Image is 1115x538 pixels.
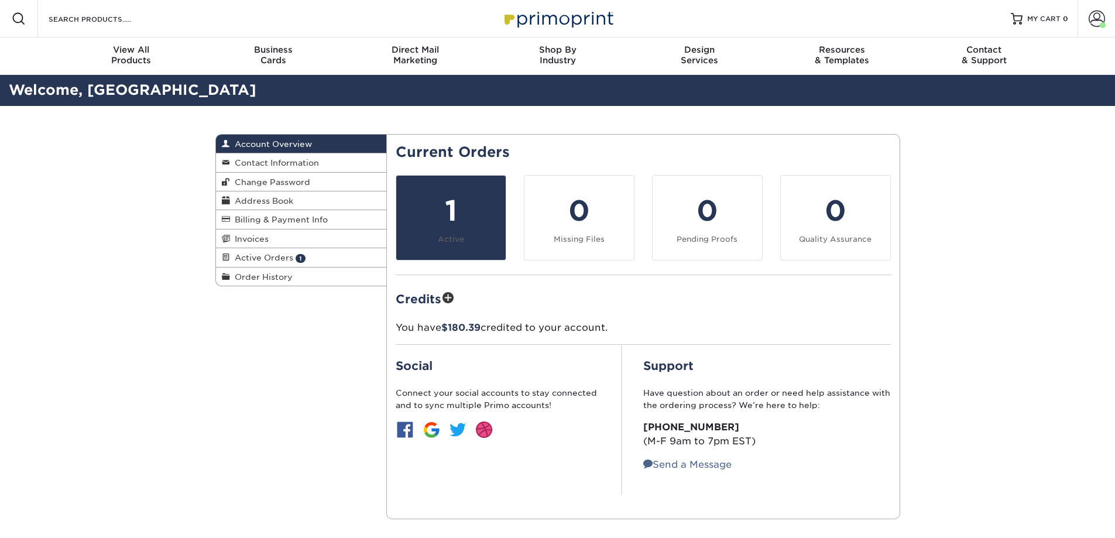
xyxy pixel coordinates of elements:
[643,459,732,470] a: Send a Message
[344,44,486,66] div: Marketing
[396,420,414,439] img: btn-facebook.jpg
[441,322,481,333] span: $180.39
[677,235,737,244] small: Pending Proofs
[216,248,387,267] a: Active Orders 1
[396,144,891,161] h2: Current Orders
[396,387,601,411] p: Connect your social accounts to stay connected and to sync multiple Primo accounts!
[47,12,162,26] input: SEARCH PRODUCTS.....
[230,139,312,149] span: Account Overview
[230,234,269,244] span: Invoices
[660,190,755,232] div: 0
[475,420,493,439] img: btn-dribbble.jpg
[396,359,601,373] h2: Social
[771,37,913,75] a: Resources& Templates
[396,175,506,261] a: 1 Active
[486,44,629,66] div: Industry
[486,44,629,55] span: Shop By
[216,173,387,191] a: Change Password
[396,289,891,307] h2: Credits
[1027,14,1061,24] span: MY CART
[448,420,467,439] img: btn-twitter.jpg
[499,6,616,31] img: Primoprint
[216,153,387,172] a: Contact Information
[780,175,891,261] a: 0 Quality Assurance
[422,420,441,439] img: btn-google.jpg
[230,177,310,187] span: Change Password
[216,191,387,210] a: Address Book
[771,44,913,55] span: Resources
[60,44,203,66] div: Products
[216,210,387,229] a: Billing & Payment Info
[202,44,344,55] span: Business
[788,190,883,232] div: 0
[216,135,387,153] a: Account Overview
[438,235,464,244] small: Active
[554,235,605,244] small: Missing Files
[629,44,771,55] span: Design
[531,190,627,232] div: 0
[230,253,293,262] span: Active Orders
[913,37,1055,75] a: Contact& Support
[202,44,344,66] div: Cards
[652,175,763,261] a: 0 Pending Proofs
[403,190,499,232] div: 1
[1063,15,1068,23] span: 0
[524,175,634,261] a: 0 Missing Files
[771,44,913,66] div: & Templates
[629,37,771,75] a: DesignServices
[799,235,872,244] small: Quality Assurance
[344,37,486,75] a: Direct MailMarketing
[629,44,771,66] div: Services
[913,44,1055,55] span: Contact
[216,229,387,248] a: Invoices
[60,37,203,75] a: View AllProducts
[230,196,293,205] span: Address Book
[344,44,486,55] span: Direct Mail
[643,359,891,373] h2: Support
[913,44,1055,66] div: & Support
[396,321,891,335] p: You have credited to your account.
[216,268,387,286] a: Order History
[230,272,293,282] span: Order History
[230,215,328,224] span: Billing & Payment Info
[60,44,203,55] span: View All
[296,254,306,263] span: 1
[3,502,100,534] iframe: Google Customer Reviews
[230,158,319,167] span: Contact Information
[486,37,629,75] a: Shop ByIndustry
[643,420,891,448] p: (M-F 9am to 7pm EST)
[643,422,739,433] strong: [PHONE_NUMBER]
[643,387,891,411] p: Have question about an order or need help assistance with the ordering process? We’re here to help:
[202,37,344,75] a: BusinessCards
